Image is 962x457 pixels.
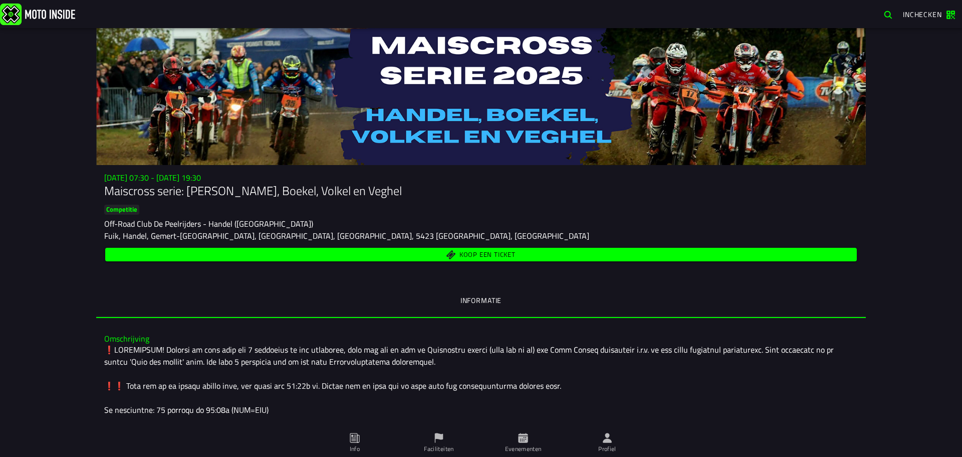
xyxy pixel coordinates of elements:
[104,218,313,230] ion-text: Off-Road Club De Peelrijders - Handel ([GEOGRAPHIC_DATA])
[459,252,516,258] span: Koop een ticket
[104,173,858,183] h3: [DATE] 07:30 - [DATE] 19:30
[106,204,137,214] ion-text: Competitie
[350,444,360,453] ion-label: Info
[104,334,858,344] h3: Omschrijving
[903,9,942,20] span: Inchecken
[104,230,589,242] ion-text: Fuik, Handel, Gemert-[GEOGRAPHIC_DATA], [GEOGRAPHIC_DATA], [GEOGRAPHIC_DATA], 5423 [GEOGRAPHIC_DA...
[598,444,616,453] ion-label: Profiel
[898,6,960,23] a: Inchecken
[104,183,858,199] h1: Maiscross serie: [PERSON_NAME], Boekel, Volkel en Veghel
[424,444,453,453] ion-label: Faciliteiten
[505,444,542,453] ion-label: Evenementen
